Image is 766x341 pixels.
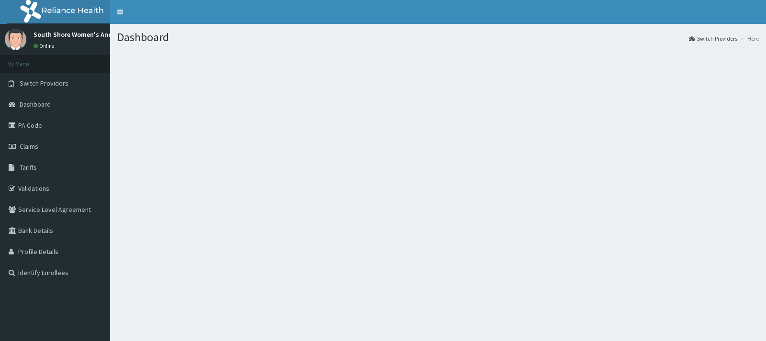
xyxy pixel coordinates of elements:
[20,163,37,172] span: Tariffs
[689,34,737,43] a: Switch Providers
[20,79,68,88] span: Switch Providers
[34,31,175,38] p: South Shore Women's And [GEOGRAPHIC_DATA]
[34,43,56,49] a: Online
[117,31,759,44] h1: Dashboard
[5,29,26,50] img: User Image
[20,100,51,109] span: Dashboard
[20,142,38,151] span: Claims
[738,34,759,43] li: Here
